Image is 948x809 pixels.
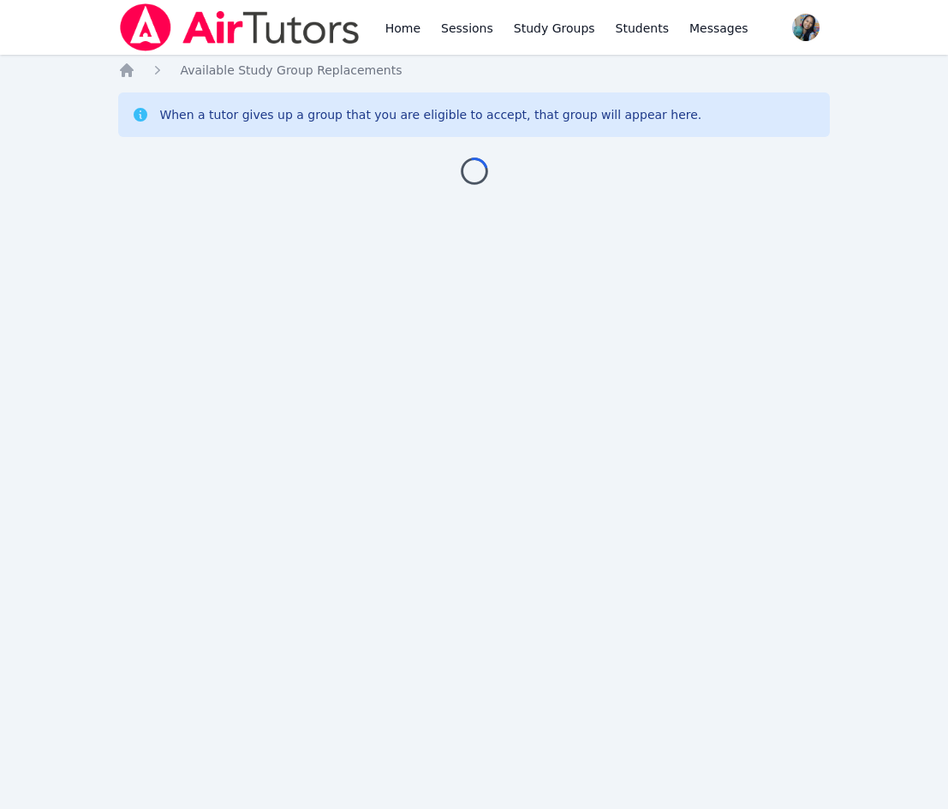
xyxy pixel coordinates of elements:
img: Air Tutors [118,3,361,51]
a: Available Study Group Replacements [180,62,402,79]
div: When a tutor gives up a group that you are eligible to accept, that group will appear here. [159,106,701,123]
span: Available Study Group Replacements [180,63,402,77]
nav: Breadcrumb [118,62,829,79]
span: Messages [689,20,748,37]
